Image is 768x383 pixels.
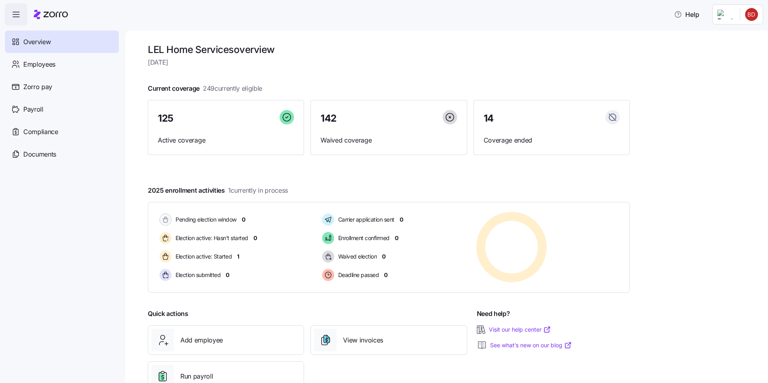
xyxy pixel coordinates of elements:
span: Deadline passed [336,271,379,279]
span: 125 [158,114,174,123]
span: 14 [484,114,494,123]
span: Payroll [23,104,43,114]
span: Quick actions [148,309,188,319]
h1: LEL Home Services overview [148,43,630,56]
span: Waived coverage [321,135,457,145]
span: Compliance [23,127,58,137]
span: View invoices [343,335,383,345]
span: 2025 enrollment activities [148,185,288,196]
span: Coverage ended [484,135,620,145]
a: See what’s new on our blog [490,341,572,349]
button: Help [668,6,706,22]
span: Election submitted [173,271,221,279]
span: [DATE] [148,57,630,67]
span: 0 [395,234,398,242]
span: 0 [242,216,245,224]
img: Employer logo [717,10,733,19]
span: 1 currently in process [228,185,288,196]
a: Documents [5,143,119,165]
a: Compliance [5,120,119,143]
span: Election active: Hasn't started [173,234,248,242]
a: Payroll [5,98,119,120]
span: Active coverage [158,135,294,145]
span: 0 [226,271,229,279]
span: 1 [237,253,239,261]
span: Enrollment confirmed [336,234,390,242]
span: Zorro pay [23,82,52,92]
span: 142 [321,114,337,123]
span: 0 [253,234,257,242]
span: 0 [382,253,386,261]
span: 249 currently eligible [203,84,262,94]
span: Help [674,10,699,19]
a: Visit our help center [489,326,551,334]
span: Employees [23,59,55,69]
span: Add employee [180,335,223,345]
span: 0 [384,271,388,279]
span: Current coverage [148,84,262,94]
span: Election active: Started [173,253,232,261]
a: Employees [5,53,119,75]
img: bfe5654d62d9ec7e5a1b51da026209b1 [745,8,758,21]
span: Documents [23,149,56,159]
span: Need help? [477,309,510,319]
span: Carrier application sent [336,216,394,224]
a: Zorro pay [5,75,119,98]
span: Run payroll [180,371,213,381]
a: Overview [5,31,119,53]
span: 0 [400,216,403,224]
span: Overview [23,37,51,47]
span: Pending election window [173,216,237,224]
span: Waived election [336,253,377,261]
